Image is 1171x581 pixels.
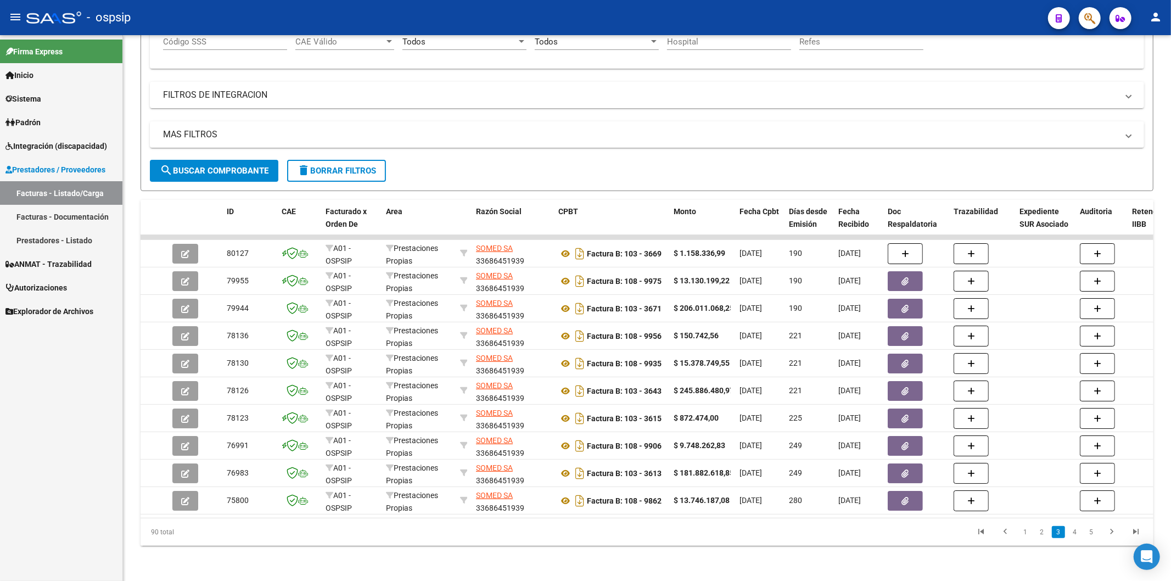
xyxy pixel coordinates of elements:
[5,164,105,176] span: Prestadores / Proveedores
[739,414,762,422] span: [DATE]
[326,409,352,430] span: A01 - OSPSIP
[1052,526,1065,538] a: 3
[739,304,762,312] span: [DATE]
[386,271,438,293] span: Prestaciones Propias
[386,409,438,430] span: Prestaciones Propias
[573,327,587,345] i: Descargar documento
[227,359,249,367] span: 78130
[326,326,352,348] span: A01 - OSPSIP
[587,359,662,368] strong: Factura B: 108 - 9935
[1067,523,1083,541] li: page 4
[476,463,513,472] span: SOMED SA
[1132,207,1168,228] span: Retencion IIBB
[573,355,587,372] i: Descargar documento
[150,121,1144,148] mat-expansion-panel-header: MAS FILTROS
[739,496,762,505] span: [DATE]
[227,414,249,422] span: 78123
[739,249,762,258] span: [DATE]
[476,326,513,335] span: SOMED SA
[954,207,998,216] span: Trazabilidad
[163,89,1118,101] mat-panel-title: FILTROS DE INTEGRACION
[476,271,513,280] span: SOMED SA
[326,244,352,265] span: A01 - OSPSIP
[326,381,352,403] span: A01 - OSPSIP
[150,82,1144,108] mat-expansion-panel-header: FILTROS DE INTEGRACION
[674,276,730,285] strong: $ 13.130.199,22
[5,93,41,105] span: Sistema
[472,200,554,248] datatable-header-cell: Razón Social
[789,414,802,422] span: 225
[476,270,550,293] div: 33686451939
[535,37,558,47] span: Todos
[573,465,587,482] i: Descargar documento
[674,386,734,395] strong: $ 245.886.480,97
[739,386,762,395] span: [DATE]
[476,407,550,430] div: 33686451939
[150,160,278,182] button: Buscar Comprobante
[277,200,321,248] datatable-header-cell: CAE
[883,200,949,248] datatable-header-cell: Doc Respaldatoria
[587,387,662,395] strong: Factura B: 103 - 3643
[160,166,268,176] span: Buscar Comprobante
[9,10,22,24] mat-icon: menu
[297,166,376,176] span: Borrar Filtros
[476,297,550,320] div: 33686451939
[297,164,310,177] mat-icon: delete
[587,414,662,423] strong: Factura B: 103 - 3615
[476,242,550,265] div: 33686451939
[674,249,725,258] strong: $ 1.158.336,99
[295,37,384,47] span: CAE Válido
[1075,200,1128,248] datatable-header-cell: Auditoria
[789,304,802,312] span: 190
[573,300,587,317] i: Descargar documento
[386,354,438,375] span: Prestaciones Propias
[227,207,234,216] span: ID
[386,326,438,348] span: Prestaciones Propias
[1083,523,1100,541] li: page 5
[789,249,802,258] span: 190
[402,37,425,47] span: Todos
[573,272,587,290] i: Descargar documento
[227,331,249,340] span: 78136
[1035,526,1049,538] a: 2
[949,200,1015,248] datatable-header-cell: Trazabilidad
[587,496,662,505] strong: Factura B: 108 - 9862
[838,207,869,228] span: Fecha Recibido
[838,359,861,367] span: [DATE]
[476,491,513,500] span: SOMED SA
[674,331,719,340] strong: $ 150.742,56
[1134,544,1160,570] div: Open Intercom Messenger
[87,5,131,30] span: - ospsip
[1017,523,1034,541] li: page 1
[739,331,762,340] span: [DATE]
[1149,10,1162,24] mat-icon: person
[558,207,578,216] span: CPBT
[476,489,550,512] div: 33686451939
[573,245,587,262] i: Descargar documento
[669,200,735,248] datatable-header-cell: Monto
[476,352,550,375] div: 33686451939
[838,414,861,422] span: [DATE]
[587,442,662,450] strong: Factura B: 108 - 9906
[587,249,662,258] strong: Factura B: 103 - 3669
[5,258,92,270] span: ANMAT - Trazabilidad
[5,116,41,129] span: Padrón
[674,414,719,422] strong: $ 872.474,00
[476,354,513,362] span: SOMED SA
[739,359,762,367] span: [DATE]
[838,249,861,258] span: [DATE]
[227,386,249,395] span: 78126
[1050,523,1067,541] li: page 3
[789,496,802,505] span: 280
[287,160,386,182] button: Borrar Filtros
[674,441,725,450] strong: $ 9.748.262,83
[838,331,861,340] span: [DATE]
[476,244,513,253] span: SOMED SA
[326,354,352,375] span: A01 - OSPSIP
[227,496,249,505] span: 75800
[587,277,662,286] strong: Factura B: 108 - 9975
[789,331,802,340] span: 221
[386,491,438,512] span: Prestaciones Propias
[386,299,438,320] span: Prestaciones Propias
[838,441,861,450] span: [DATE]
